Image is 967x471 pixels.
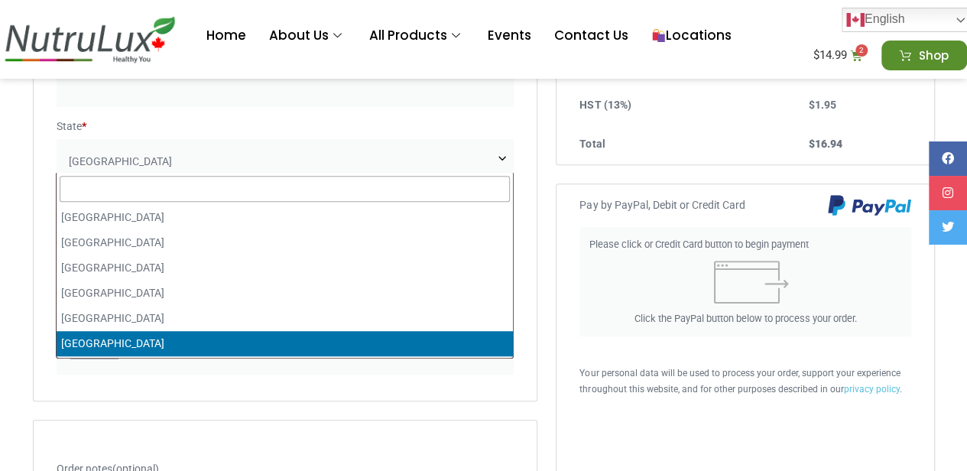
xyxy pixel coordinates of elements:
[579,125,808,152] th: Total
[813,48,847,62] bdi: 14.99
[809,99,815,111] span: $
[476,5,543,67] a: Events
[57,331,513,356] li: [GEOGRAPHIC_DATA]
[589,237,900,252] p: Please click or Credit Card button to begin payment
[57,139,514,184] span: Ontario
[795,41,881,70] a: $14.99 2
[57,139,514,174] span: State
[57,356,513,382] li: [GEOGRAPHIC_DATA]
[195,5,258,67] a: Home
[706,261,790,304] img: popup.svg
[652,29,665,42] img: 🛍️
[358,5,476,67] a: All Products
[843,384,899,395] a: privacy policy
[813,48,819,62] span: $
[579,86,808,125] th: HST (13%)
[919,50,949,61] span: Shop
[846,11,865,29] img: en
[809,99,836,111] span: 1.95
[57,255,513,281] li: [GEOGRAPHIC_DATA]
[57,205,513,230] li: [GEOGRAPHIC_DATA]
[809,138,842,150] bdi: 16.94
[543,5,640,67] a: Contact Us
[828,195,911,217] img: Pay by PayPal, Debit or Credit Card
[579,408,910,439] iframe: PayPal-paypal
[258,5,358,67] a: About Us
[57,306,513,331] li: [GEOGRAPHIC_DATA]
[57,115,514,137] label: State
[640,5,743,67] a: Locations
[579,365,910,398] p: Your personal data will be used to process your order, support your experience throughout this we...
[579,199,910,217] label: Pay by PayPal, Debit or Credit Card
[855,44,868,57] span: 2
[589,311,900,326] p: Click the PayPal button below to process your order.
[57,230,513,255] li: [GEOGRAPHIC_DATA]
[881,41,967,70] a: Shop
[809,138,815,150] span: $
[57,281,513,306] li: [GEOGRAPHIC_DATA]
